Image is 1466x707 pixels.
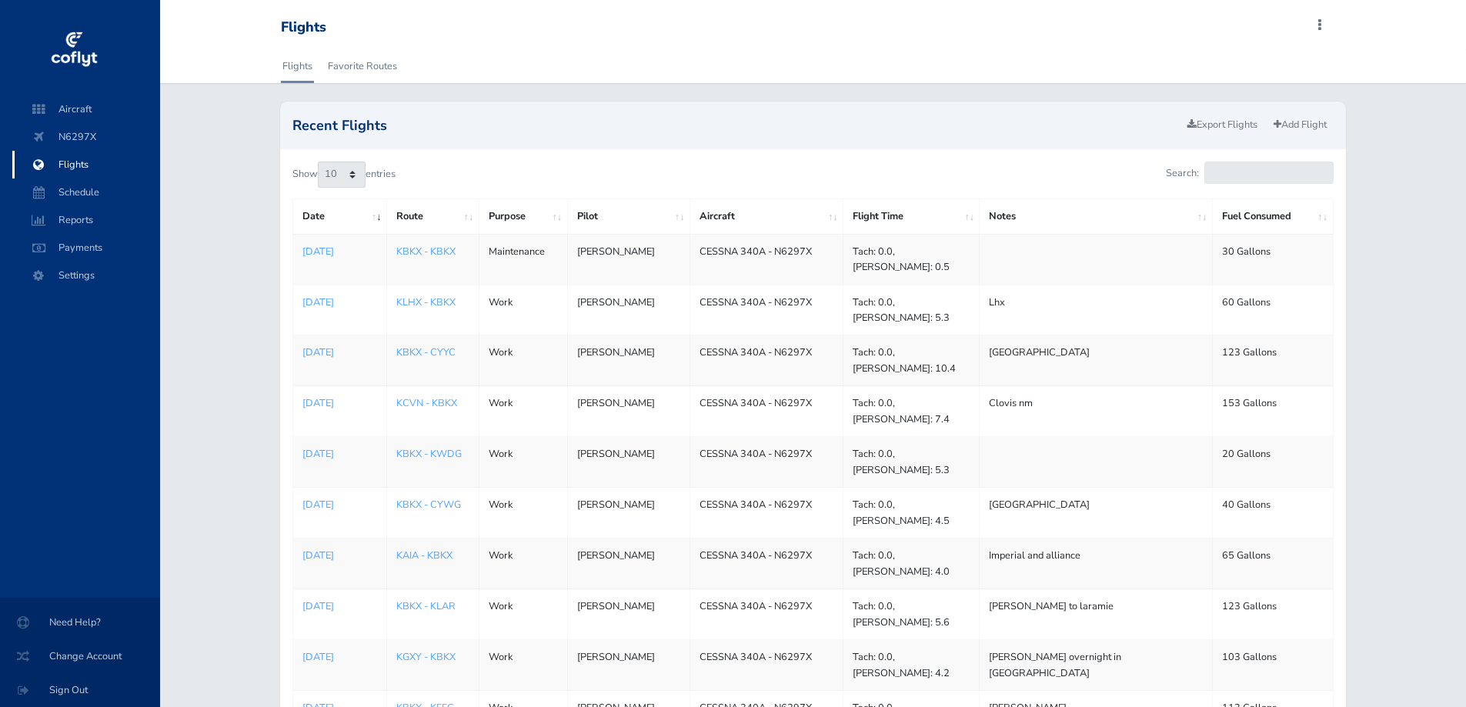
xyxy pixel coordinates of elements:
[281,49,314,83] a: Flights
[302,446,377,462] a: [DATE]
[1212,640,1333,691] td: 103 Gallons
[1212,539,1333,589] td: 65 Gallons
[567,589,690,640] td: [PERSON_NAME]
[479,285,567,335] td: Work
[479,539,567,589] td: Work
[567,437,690,488] td: [PERSON_NAME]
[479,234,567,285] td: Maintenance
[479,199,567,234] th: Purpose: activate to sort column ascending
[302,244,377,259] a: [DATE]
[18,609,142,636] span: Need Help?
[980,589,1212,640] td: [PERSON_NAME] to laramie
[1212,335,1333,386] td: 123 Gallons
[28,123,145,151] span: N6297X
[843,199,980,234] th: Flight Time: activate to sort column ascending
[690,335,843,386] td: CESSNA 340A - N6297X
[1212,285,1333,335] td: 60 Gallons
[396,295,456,309] a: KLHX - KBKX
[1212,234,1333,285] td: 30 Gallons
[479,335,567,386] td: Work
[843,539,980,589] td: Tach: 0.0, [PERSON_NAME]: 4.0
[980,285,1212,335] td: Lhx
[396,345,456,359] a: KBKX - CYYC
[1212,488,1333,539] td: 40 Gallons
[326,49,399,83] a: Favorite Routes
[479,488,567,539] td: Work
[843,437,980,488] td: Tach: 0.0, [PERSON_NAME]: 5.3
[690,285,843,335] td: CESSNA 340A - N6297X
[479,589,567,640] td: Work
[28,234,145,262] span: Payments
[690,199,843,234] th: Aircraft: activate to sort column ascending
[843,285,980,335] td: Tach: 0.0, [PERSON_NAME]: 5.3
[843,640,980,691] td: Tach: 0.0, [PERSON_NAME]: 4.2
[396,245,456,258] a: KBKX - KBKX
[396,447,462,461] a: KBKX - KWDG
[281,19,326,36] div: Flights
[302,345,377,360] p: [DATE]
[18,676,142,704] span: Sign Out
[690,640,843,691] td: CESSNA 340A - N6297X
[567,285,690,335] td: [PERSON_NAME]
[302,649,377,665] a: [DATE]
[479,640,567,691] td: Work
[293,199,387,234] th: Date: activate to sort column ascending
[843,234,980,285] td: Tach: 0.0, [PERSON_NAME]: 0.5
[1212,386,1333,437] td: 153 Gallons
[18,642,142,670] span: Change Account
[690,539,843,589] td: CESSNA 340A - N6297X
[292,162,396,188] label: Show entries
[843,488,980,539] td: Tach: 0.0, [PERSON_NAME]: 4.5
[479,386,567,437] td: Work
[48,27,99,73] img: coflyt logo
[1267,114,1334,136] a: Add Flight
[980,640,1212,691] td: [PERSON_NAME] overnight in [GEOGRAPHIC_DATA]
[1166,162,1333,184] label: Search:
[1212,437,1333,488] td: 20 Gallons
[479,437,567,488] td: Work
[567,488,690,539] td: [PERSON_NAME]
[302,497,377,512] a: [DATE]
[567,640,690,691] td: [PERSON_NAME]
[396,498,461,512] a: KBKX - CYWG
[567,335,690,386] td: [PERSON_NAME]
[302,295,377,310] a: [DATE]
[318,162,366,188] select: Showentries
[690,234,843,285] td: CESSNA 340A - N6297X
[1212,589,1333,640] td: 123 Gallons
[1180,114,1264,136] a: Export Flights
[396,599,456,613] a: KBKX - KLAR
[980,488,1212,539] td: [GEOGRAPHIC_DATA]
[302,548,377,563] a: [DATE]
[28,151,145,178] span: Flights
[980,539,1212,589] td: Imperial and alliance
[302,395,377,411] a: [DATE]
[387,199,479,234] th: Route: activate to sort column ascending
[28,262,145,289] span: Settings
[843,589,980,640] td: Tach: 0.0, [PERSON_NAME]: 5.6
[396,650,456,664] a: KGXY - KBKX
[302,599,377,614] a: [DATE]
[396,396,457,410] a: KCVN - KBKX
[980,386,1212,437] td: Clovis nm
[690,589,843,640] td: CESSNA 340A - N6297X
[28,206,145,234] span: Reports
[980,199,1212,234] th: Notes: activate to sort column ascending
[567,199,690,234] th: Pilot: activate to sort column ascending
[567,386,690,437] td: [PERSON_NAME]
[28,178,145,206] span: Schedule
[1212,199,1333,234] th: Fuel Consumed: activate to sort column ascending
[1204,162,1334,184] input: Search:
[567,539,690,589] td: [PERSON_NAME]
[28,95,145,123] span: Aircraft
[690,488,843,539] td: CESSNA 340A - N6297X
[980,335,1212,386] td: [GEOGRAPHIC_DATA]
